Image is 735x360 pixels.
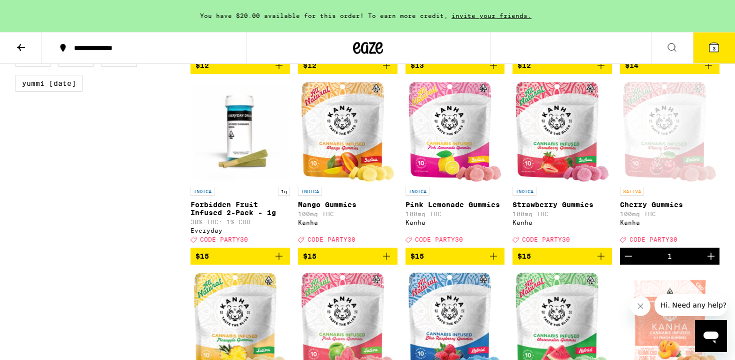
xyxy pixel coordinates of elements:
button: Add to bag [620,57,719,74]
a: Open page for Pink Lemonade Gummies from Kanha [405,82,505,248]
p: Cherry Gummies [620,201,719,209]
button: Decrement [620,248,637,265]
button: Add to bag [298,248,397,265]
button: Add to bag [512,248,612,265]
button: Add to bag [298,57,397,74]
p: INDICA [512,187,536,196]
span: CODE PARTY30 [307,236,355,243]
span: $14 [625,61,638,69]
img: Everyday - Forbidden Fruit Infused 2-Pack - 1g [190,82,290,182]
p: Pink Lemonade Gummies [405,201,505,209]
button: Add to bag [190,57,290,74]
label: Yummi [DATE] [15,75,82,92]
button: 3 [693,32,735,63]
span: 3 [712,45,715,51]
div: 1 [667,252,672,260]
img: Kanha - Pink Lemonade Gummies [408,82,502,182]
div: Everyday [190,227,290,234]
button: Add to bag [190,248,290,265]
p: Forbidden Fruit Infused 2-Pack - 1g [190,201,290,217]
button: Add to bag [405,248,505,265]
span: $15 [195,252,209,260]
span: CODE PARTY30 [629,236,677,243]
p: INDICA [405,187,429,196]
span: CODE PARTY30 [200,236,248,243]
span: $15 [303,252,316,260]
p: 100mg THC [298,211,397,217]
iframe: Message from company [654,294,727,316]
div: Kanha [405,219,505,226]
a: Open page for Strawberry Gummies from Kanha [512,82,612,248]
span: invite your friends. [448,12,535,19]
p: SATIVA [620,187,644,196]
div: Kanha [512,219,612,226]
a: Open page for Mango Gummies from Kanha [298,82,397,248]
span: $13 [410,61,424,69]
a: Open page for Forbidden Fruit Infused 2-Pack - 1g from Everyday [190,82,290,248]
span: CODE PARTY30 [415,236,463,243]
button: Add to bag [405,57,505,74]
a: Open page for Cherry Gummies from Kanha [620,82,719,248]
button: Add to bag [512,57,612,74]
p: Strawberry Gummies [512,201,612,209]
p: 100mg THC [405,211,505,217]
p: INDICA [190,187,214,196]
p: 100mg THC [620,211,719,217]
div: Kanha [620,219,719,226]
p: 1g [278,187,290,196]
img: Kanha - Mango Gummies [301,82,394,182]
img: Kanha - Strawberry Gummies [515,82,609,182]
div: Kanha [298,219,397,226]
span: $15 [517,252,531,260]
iframe: Button to launch messaging window [695,320,727,352]
span: CODE PARTY30 [522,236,570,243]
p: 100mg THC [512,211,612,217]
button: Increment [702,248,719,265]
p: 38% THC: 1% CBD [190,219,290,225]
p: Mango Gummies [298,201,397,209]
span: $12 [303,61,316,69]
span: $15 [410,252,424,260]
span: $12 [195,61,209,69]
iframe: Close message [630,296,650,316]
p: INDICA [298,187,322,196]
span: You have $20.00 available for this order! To earn more credit, [200,12,448,19]
span: $12 [517,61,531,69]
